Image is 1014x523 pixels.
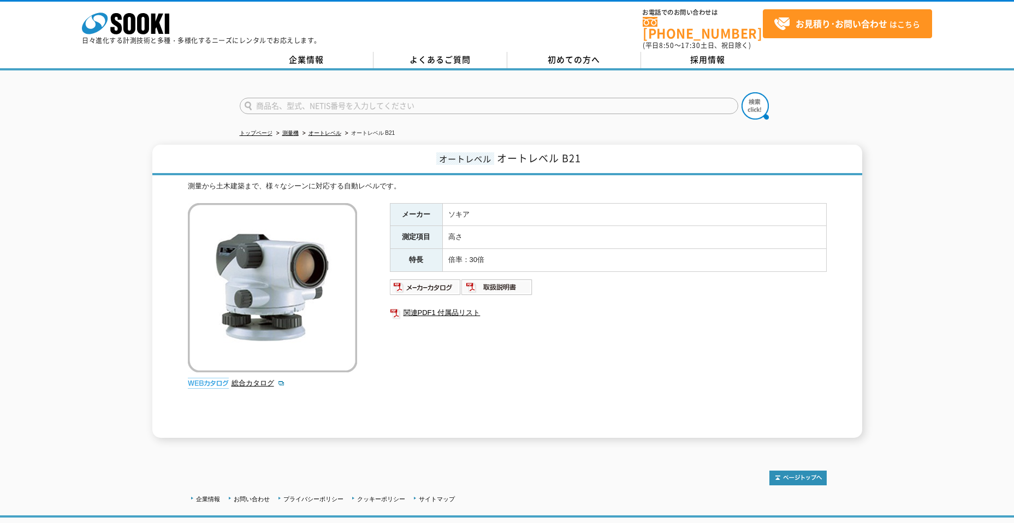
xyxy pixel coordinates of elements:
span: お電話でのお問い合わせは [643,9,763,16]
img: 取扱説明書 [461,278,533,296]
td: ソキア [442,203,826,226]
a: 測量機 [282,130,299,136]
input: 商品名、型式、NETIS番号を入力してください [240,98,738,114]
a: 企業情報 [196,496,220,502]
img: webカタログ [188,378,229,389]
strong: お見積り･お問い合わせ [796,17,887,30]
a: よくあるご質問 [373,52,507,68]
span: はこちら [774,16,920,32]
img: トップページへ [769,471,827,485]
td: 高さ [442,226,826,249]
span: オートレベル [436,152,494,165]
a: トップページ [240,130,272,136]
th: 測定項目 [390,226,442,249]
p: 日々進化する計測技術と多種・多様化するニーズにレンタルでお応えします。 [82,37,321,44]
a: 企業情報 [240,52,373,68]
a: サイトマップ [419,496,455,502]
img: オートレベル B21 [188,203,357,372]
th: 特長 [390,249,442,272]
a: お見積り･お問い合わせはこちら [763,9,932,38]
span: オートレベル B21 [497,151,581,165]
a: メーカーカタログ [390,286,461,294]
a: 採用情報 [641,52,775,68]
li: オートレベル B21 [343,128,395,139]
a: [PHONE_NUMBER] [643,17,763,39]
a: 取扱説明書 [461,286,533,294]
a: 総合カタログ [232,379,285,387]
a: 初めての方へ [507,52,641,68]
span: 17:30 [681,40,701,50]
img: メーカーカタログ [390,278,461,296]
img: btn_search.png [742,92,769,120]
a: オートレベル [309,130,341,136]
span: 8:50 [659,40,674,50]
span: (平日 ～ 土日、祝日除く) [643,40,751,50]
div: 測量から土木建築まで、様々なシーンに対応する自動レベルです。 [188,181,827,192]
span: 初めての方へ [548,54,600,66]
a: クッキーポリシー [357,496,405,502]
th: メーカー [390,203,442,226]
a: お問い合わせ [234,496,270,502]
td: 倍率：30倍 [442,249,826,272]
a: 関連PDF1 付属品リスト [390,306,827,320]
a: プライバシーポリシー [283,496,343,502]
